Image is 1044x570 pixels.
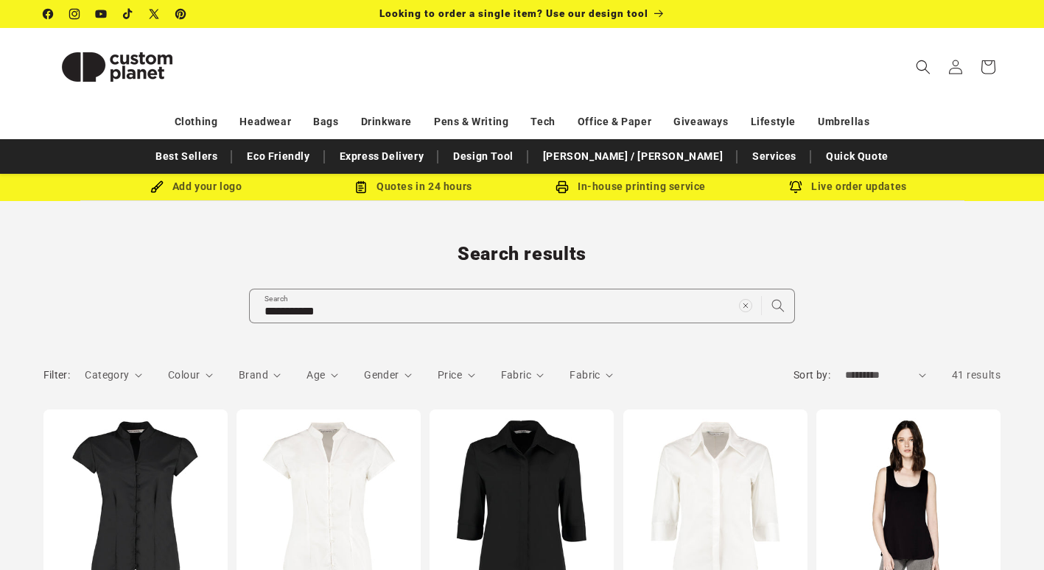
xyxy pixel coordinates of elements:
div: Live order updates [740,177,957,196]
span: Fabric [501,369,531,381]
a: Pens & Writing [434,109,508,135]
a: [PERSON_NAME] / [PERSON_NAME] [536,144,730,169]
summary: Price [438,367,475,383]
a: Quick Quote [819,144,896,169]
span: Category [85,369,129,381]
span: Gender [364,369,399,381]
span: Age [306,369,325,381]
label: Sort by: [793,369,830,381]
div: Add your logo [88,177,305,196]
summary: Fabric (0 selected) [570,367,613,383]
a: Giveaways [673,109,728,135]
img: Brush Icon [150,180,164,194]
img: Custom Planet [43,34,191,100]
img: Order Updates Icon [354,180,368,194]
a: Drinkware [361,109,412,135]
span: Brand [239,369,268,381]
button: Clear search term [729,289,762,322]
a: Office & Paper [578,109,651,135]
h2: Filter: [43,367,71,383]
summary: Fabric (0 selected) [501,367,544,383]
a: Tech [530,109,555,135]
span: Looking to order a single item? Use our design tool [379,7,648,19]
span: Colour [168,369,200,381]
summary: Search [907,51,939,83]
a: Best Sellers [148,144,225,169]
summary: Brand (0 selected) [239,367,281,383]
span: Fabric [570,369,600,381]
img: In-house printing [556,180,569,194]
summary: Age (0 selected) [306,367,338,383]
div: Quotes in 24 hours [305,177,522,196]
summary: Colour (0 selected) [168,367,213,383]
button: Search [762,289,794,322]
a: Custom Planet [38,28,196,105]
span: 41 results [952,369,1001,381]
a: Design Tool [446,144,521,169]
a: Clothing [175,109,218,135]
h1: Search results [43,242,1001,266]
img: Order updates [789,180,802,194]
a: Express Delivery [332,144,432,169]
a: Headwear [239,109,291,135]
a: Services [745,144,804,169]
summary: Gender (0 selected) [364,367,412,383]
a: Eco Friendly [239,144,317,169]
a: Umbrellas [818,109,869,135]
div: In-house printing service [522,177,740,196]
span: Price [438,369,462,381]
a: Lifestyle [751,109,796,135]
a: Bags [313,109,338,135]
summary: Category (0 selected) [85,367,142,383]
